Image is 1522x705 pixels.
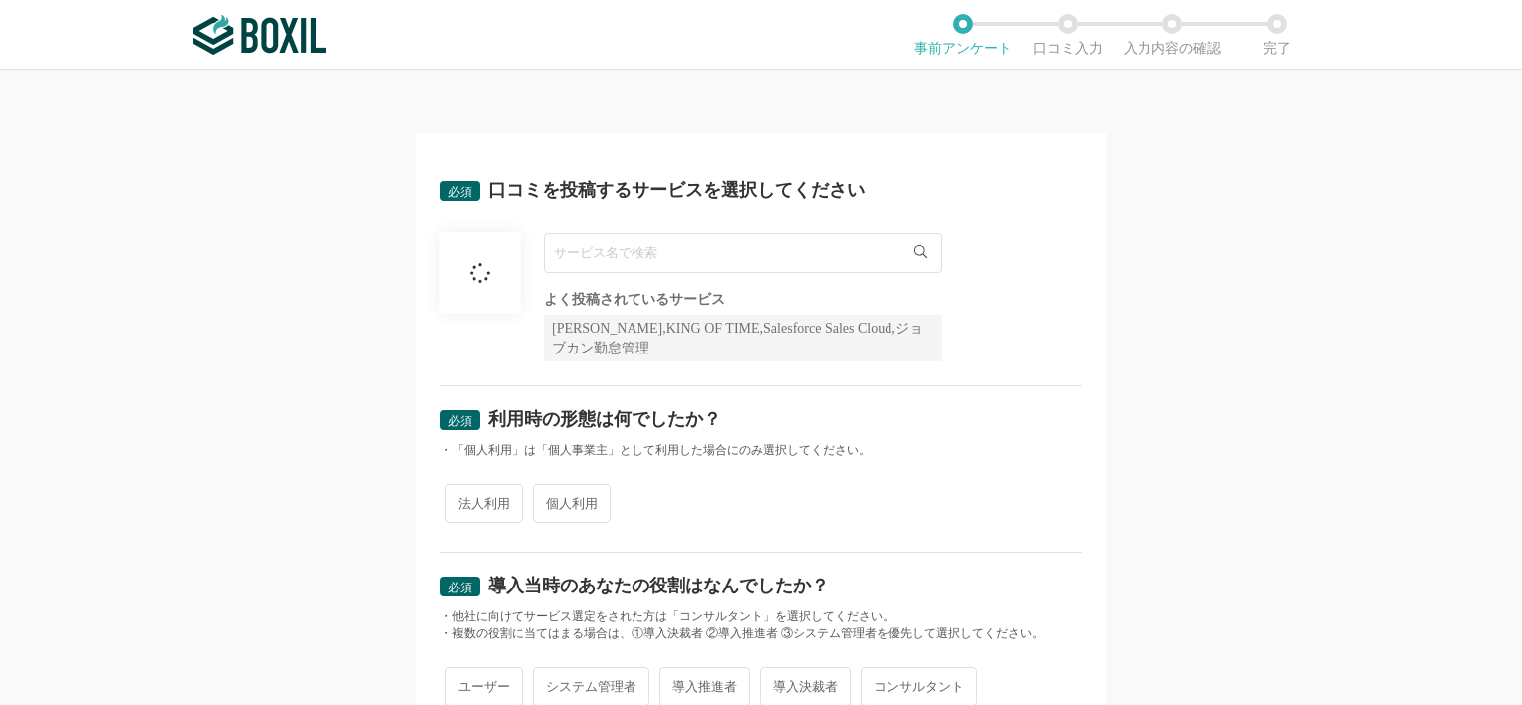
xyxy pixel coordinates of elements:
[488,577,829,594] div: 導入当時のあなたの役割はなんでしたか？
[193,15,326,55] img: ボクシルSaaS_ロゴ
[440,442,1082,459] div: ・「個人利用」は「個人事業主」として利用した場合にのみ選択してください。
[445,484,523,523] span: 法人利用
[910,14,1015,56] li: 事前アンケート
[544,233,942,273] input: サービス名で検索
[544,293,942,307] div: よく投稿されているサービス
[448,581,472,594] span: 必須
[448,185,472,199] span: 必須
[1015,14,1120,56] li: 口コミ入力
[1120,14,1224,56] li: 入力内容の確認
[440,625,1082,642] div: ・複数の役割に当てはまる場合は、①導入決裁者 ②導入推進者 ③システム管理者を優先して選択してください。
[1224,14,1329,56] li: 完了
[440,608,1082,625] div: ・他社に向けてサービス選定をされた方は「コンサルタント」を選択してください。
[448,414,472,428] span: 必須
[488,410,721,428] div: 利用時の形態は何でしたか？
[533,484,611,523] span: 個人利用
[544,315,942,361] div: [PERSON_NAME],KING OF TIME,Salesforce Sales Cloud,ジョブカン勤怠管理
[488,181,865,199] div: 口コミを投稿するサービスを選択してください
